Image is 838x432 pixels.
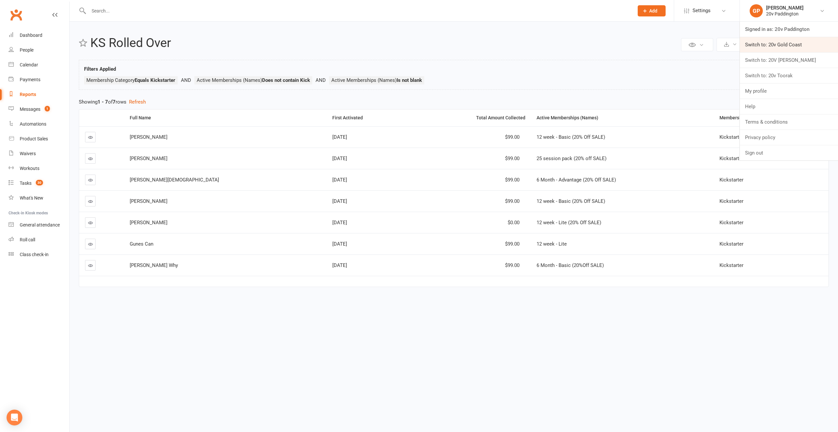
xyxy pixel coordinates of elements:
span: [PERSON_NAME] [130,134,167,140]
span: 6 Month - Advantage (20% Off SALE) [537,177,616,183]
div: Automations [20,121,46,127]
div: Dashboard [20,33,42,38]
span: $99.00 [505,156,519,161]
strong: Is not blank [397,77,422,83]
span: $99.00 [505,198,519,204]
span: [DATE] [332,262,347,268]
span: Membership Category [86,77,175,83]
div: Open Intercom Messenger [7,410,22,425]
a: Switch to: 20v Gold Coast [740,37,838,52]
input: Search... [87,6,629,15]
span: [DATE] [332,134,347,140]
span: [PERSON_NAME] [130,220,167,226]
span: $99.00 [505,241,519,247]
a: General attendance kiosk mode [9,218,69,232]
div: First Activated [332,115,405,120]
a: People [9,43,69,58]
a: What's New [9,191,69,205]
div: What's New [20,195,43,201]
a: Privacy policy [740,130,838,145]
a: Switch to: 20V [PERSON_NAME] [740,53,838,68]
span: 1 [45,106,50,111]
div: Full Name [130,115,321,120]
span: Kickstarter [719,156,743,161]
a: Signed in as: 20v Paddington [740,22,838,37]
span: Kickstarter [719,134,743,140]
a: Waivers [9,146,69,161]
span: [DATE] [332,241,347,247]
strong: Filters Applied [84,66,116,72]
span: Kickstarter [719,177,743,183]
span: Add [649,8,657,13]
span: [DATE] [332,177,347,183]
span: [PERSON_NAME][DEMOGRAPHIC_DATA] [130,177,219,183]
div: Class check-in [20,252,49,257]
div: Waivers [20,151,36,156]
span: 12 week - Lite [537,241,567,247]
a: Tasks 30 [9,176,69,191]
a: Help [740,99,838,114]
span: [DATE] [332,156,347,161]
div: Roll call [20,237,35,242]
div: Active Memberships (Names) [537,115,708,120]
h2: KS Rolled Over [90,36,679,50]
a: Automations [9,117,69,132]
div: Total Amount Collected [416,115,525,120]
span: Kickstarter [719,220,743,226]
span: 12 week - Basic (20% Off SALE) [537,134,605,140]
div: Showing of rows [79,98,829,106]
div: Tasks [20,180,32,186]
span: Active Memberships (Names) [331,77,422,83]
span: [PERSON_NAME] Why [130,262,178,268]
span: [PERSON_NAME] [130,198,167,204]
span: Kickstarter [719,198,743,204]
span: [DATE] [332,198,347,204]
a: Payments [9,72,69,87]
span: Kickstarter [719,241,743,247]
div: Reports [20,92,36,97]
strong: 1 - 7 [98,99,108,105]
a: Product Sales [9,132,69,146]
span: [DATE] [332,220,347,226]
div: Calendar [20,62,38,67]
span: Kickstarter [719,262,743,268]
a: Workouts [9,161,69,176]
div: 20v Paddington [766,11,804,17]
strong: Equals Kickstarter [135,77,175,83]
button: Refresh [129,98,146,106]
span: 12 week - Basic (20% Off SALE) [537,198,605,204]
a: Dashboard [9,28,69,43]
div: GP [750,4,763,17]
a: My profile [740,84,838,99]
a: Reports [9,87,69,102]
span: Gunes Can [130,241,153,247]
div: Product Sales [20,136,48,141]
span: 6 Month - Basic (20%Off SALE) [537,262,604,268]
a: Calendar [9,58,69,72]
div: [PERSON_NAME] [766,5,804,11]
div: Membership Category [719,115,823,120]
a: Switch to: 20v Toorak [740,68,838,83]
div: People [20,47,33,53]
a: Sign out [740,145,838,160]
span: $99.00 [505,177,519,183]
strong: 7 [113,99,116,105]
span: Active Memberships (Names) [197,77,310,83]
span: $99.00 [505,134,519,140]
a: Clubworx [8,7,24,23]
span: Settings [693,3,711,18]
span: [PERSON_NAME] [130,156,167,161]
span: $0.00 [508,220,519,226]
button: Add [638,5,666,16]
a: Terms & conditions [740,114,838,130]
span: 25 session pack (20% off SALE) [537,156,606,161]
span: 30 [36,180,43,185]
div: Messages [20,107,40,112]
a: Messages 1 [9,102,69,117]
a: Class kiosk mode [9,247,69,262]
span: $99.00 [505,262,519,268]
strong: Does not contain Kick [262,77,310,83]
span: 12 week - Lite (20% Off SALE) [537,220,601,226]
a: Roll call [9,232,69,247]
div: Workouts [20,166,39,171]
